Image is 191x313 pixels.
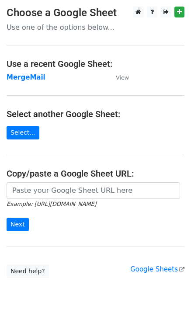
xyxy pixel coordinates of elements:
h4: Select another Google Sheet: [7,109,184,119]
a: Need help? [7,264,49,278]
small: View [116,74,129,81]
h4: Use a recent Google Sheet: [7,59,184,69]
input: Next [7,218,29,231]
h4: Copy/paste a Google Sheet URL: [7,168,184,179]
h3: Choose a Google Sheet [7,7,184,19]
input: Paste your Google Sheet URL here [7,182,180,199]
p: Use one of the options below... [7,23,184,32]
small: Example: [URL][DOMAIN_NAME] [7,201,96,207]
a: View [107,73,129,81]
a: Select... [7,126,39,139]
a: MergeMail [7,73,45,81]
a: Google Sheets [130,265,184,273]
